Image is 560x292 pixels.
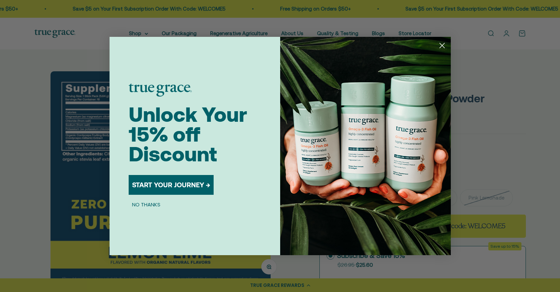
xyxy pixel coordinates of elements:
[129,103,247,166] span: Unlock Your 15% off Discount
[280,37,451,255] img: 098727d5-50f8-4f9b-9554-844bb8da1403.jpeg
[129,200,164,208] button: NO THANKS
[436,40,448,52] button: Close dialog
[129,175,214,195] button: START YOUR JOURNEY →
[129,84,192,97] img: logo placeholder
